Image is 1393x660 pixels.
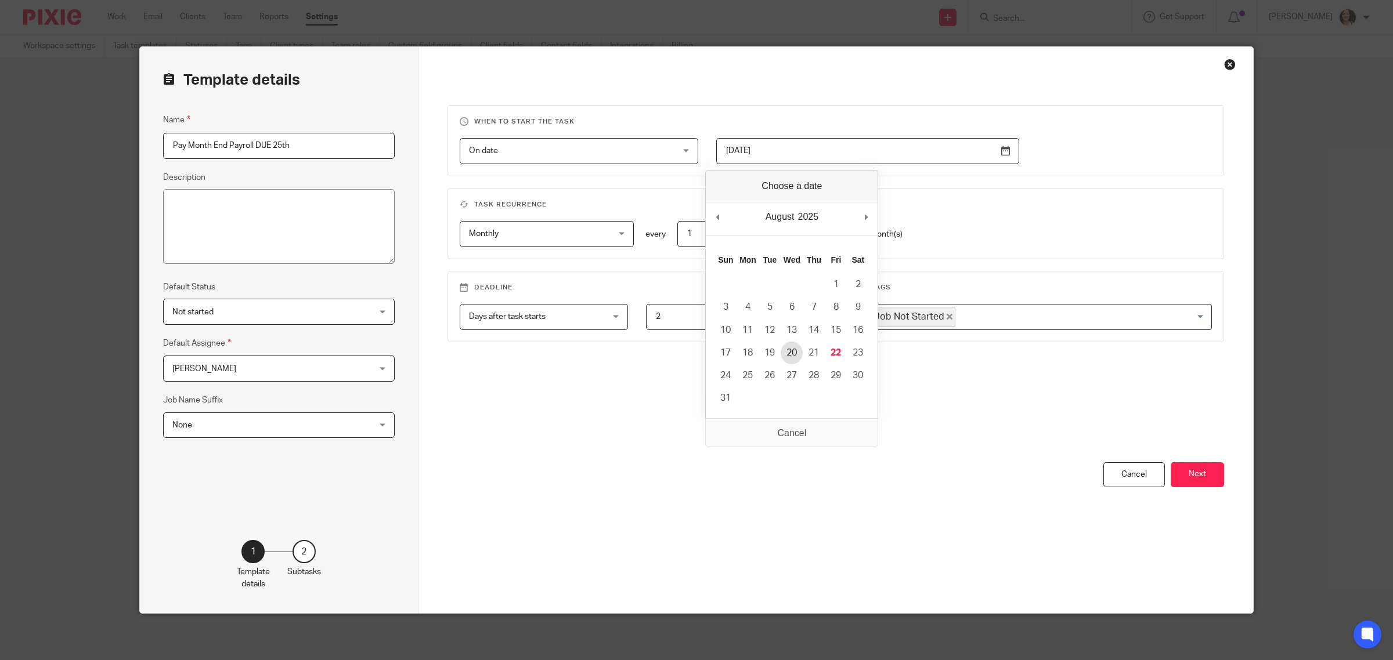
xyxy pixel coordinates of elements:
input: Use the arrow keys to pick a date [716,138,1019,164]
button: 2 [847,273,869,296]
button: 18 [737,342,759,364]
button: 14 [803,319,825,342]
button: 31 [714,387,737,409]
button: 9 [847,296,869,318]
button: 29 [825,364,847,387]
button: 13 [781,319,803,342]
span: [PERSON_NAME] [172,365,236,373]
span: Job Not Started [874,310,944,323]
button: 21 [803,342,825,364]
abbr: Monday [739,255,756,264]
button: 27 [781,364,803,387]
button: 10 [714,319,737,342]
div: 2025 [796,208,820,226]
button: 4 [737,296,759,318]
label: Name [163,113,190,126]
abbr: Saturday [852,255,865,264]
div: Close this dialog window [1224,59,1236,70]
span: Days after task starts [469,313,546,321]
p: Template details [237,566,270,590]
button: 11 [737,319,759,342]
button: 25 [737,364,759,387]
span: month(s) [870,230,903,238]
h2: Template details [163,70,300,90]
h3: Deadline [460,283,815,292]
span: Not started [172,308,214,316]
h3: When to start the task [460,117,1212,126]
label: Default Assignee [163,336,231,350]
abbr: Thursday [807,255,821,264]
button: 5 [759,296,781,318]
button: 1 [825,273,847,296]
button: 28 [803,364,825,387]
button: Previous Month [712,208,723,226]
label: Description [163,172,205,183]
div: 2 [293,540,316,563]
button: 3 [714,296,737,318]
span: None [172,421,192,429]
button: 17 [714,342,737,364]
h3: Task recurrence [460,200,1212,209]
span: Monthly [469,230,499,238]
abbr: Friday [831,255,842,264]
button: 26 [759,364,781,387]
p: Subtasks [287,566,321,578]
div: August [764,208,796,226]
abbr: Tuesday [763,255,777,264]
p: every [645,229,666,240]
button: 24 [714,364,737,387]
label: Default Status [163,281,215,293]
button: 8 [825,296,847,318]
button: 20 [781,342,803,364]
button: 7 [803,296,825,318]
div: Search for option [857,304,1212,330]
button: 23 [847,342,869,364]
div: 1 [241,540,265,563]
button: 19 [759,342,781,364]
h3: Tags [857,283,1212,292]
abbr: Sunday [718,255,733,264]
button: Next Month [860,208,872,226]
button: Deselect Job Not Started [947,314,952,320]
input: Search for option [957,307,1205,327]
button: 30 [847,364,869,387]
button: 16 [847,319,869,342]
span: On date [469,147,498,155]
abbr: Wednesday [784,255,800,264]
label: Job Name Suffix [163,394,223,406]
button: 12 [759,319,781,342]
button: Next [1171,462,1224,487]
button: 22 [825,342,847,364]
button: 15 [825,319,847,342]
div: Cancel [1103,462,1165,487]
button: 6 [781,296,803,318]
